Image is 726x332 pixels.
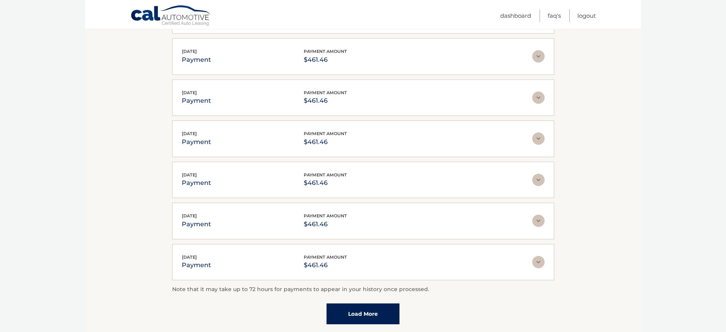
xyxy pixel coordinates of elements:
[532,91,545,104] img: accordion-rest.svg
[532,132,545,145] img: accordion-rest.svg
[577,9,596,22] a: Logout
[304,90,347,95] span: payment amount
[182,131,197,136] span: [DATE]
[532,256,545,268] img: accordion-rest.svg
[304,131,347,136] span: payment amount
[172,285,554,294] p: Note that it may take up to 72 hours for payments to appear in your history once processed.
[304,54,347,65] p: $461.46
[304,213,347,219] span: payment amount
[500,9,531,22] a: Dashboard
[304,172,347,178] span: payment amount
[304,219,347,230] p: $461.46
[304,49,347,54] span: payment amount
[532,50,545,63] img: accordion-rest.svg
[182,95,211,106] p: payment
[304,260,347,271] p: $461.46
[304,178,347,188] p: $461.46
[304,137,347,147] p: $461.46
[304,254,347,260] span: payment amount
[532,215,545,227] img: accordion-rest.svg
[182,213,197,219] span: [DATE]
[130,5,212,27] a: Cal Automotive
[532,174,545,186] img: accordion-rest.svg
[327,303,399,324] a: Load More
[182,90,197,95] span: [DATE]
[304,95,347,106] p: $461.46
[182,137,211,147] p: payment
[182,260,211,271] p: payment
[548,9,561,22] a: FAQ's
[182,54,211,65] p: payment
[182,49,197,54] span: [DATE]
[182,172,197,178] span: [DATE]
[182,254,197,260] span: [DATE]
[182,178,211,188] p: payment
[182,219,211,230] p: payment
